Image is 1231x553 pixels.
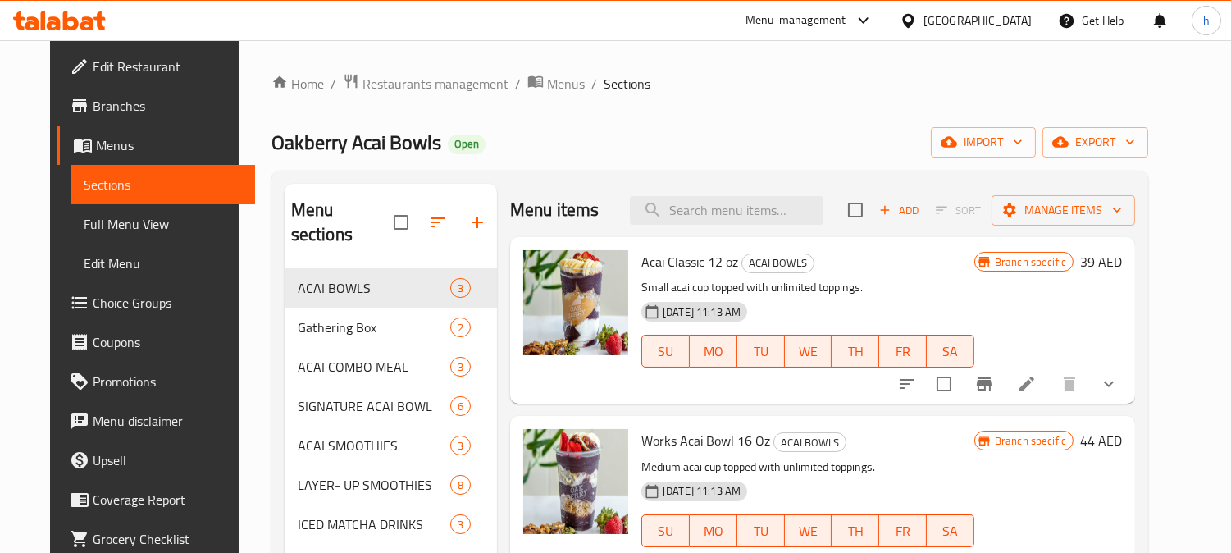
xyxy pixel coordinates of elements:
h6: 44 AED [1080,429,1122,452]
button: Add [873,198,925,223]
span: FR [886,519,920,543]
a: Home [271,74,324,94]
span: Choice Groups [93,293,243,313]
a: Full Menu View [71,204,256,244]
a: Choice Groups [57,283,256,322]
li: / [591,74,597,94]
div: LAYER- UP SMOOTHIES8 [285,465,497,505]
span: h [1203,11,1210,30]
button: WE [785,514,832,547]
span: Branches [93,96,243,116]
span: Oakberry Acai Bowls [271,124,441,161]
span: WE [791,519,826,543]
a: Coverage Report [57,480,256,519]
h6: 39 AED [1080,250,1122,273]
span: Works Acai Bowl 16 Oz [641,428,770,453]
h2: Menu items [510,198,600,222]
div: ACAI BOWLS [773,432,846,452]
img: Acai Classic 12 oz [523,250,628,355]
span: [DATE] 11:13 AM [656,304,747,320]
button: sort-choices [887,364,927,404]
div: SIGNATURE ACAI BOWL6 [285,386,497,426]
span: Coverage Report [93,490,243,510]
a: Edit menu item [1017,374,1037,394]
a: Upsell [57,441,256,480]
a: Menus [57,126,256,165]
span: LAYER- UP SMOOTHIES [298,475,450,495]
span: SIGNATURE ACAI BOWL [298,396,450,416]
span: [DATE] 11:13 AM [656,483,747,499]
span: Promotions [93,372,243,391]
button: TH [832,514,879,547]
button: FR [879,335,927,368]
div: items [450,318,471,337]
span: SA [933,340,968,363]
span: Upsell [93,450,243,470]
span: ACAI COMBO MEAL [298,357,450,377]
span: ACAI SMOOTHIES [298,436,450,455]
span: 2 [451,320,470,336]
div: ACAI COMBO MEAL3 [285,347,497,386]
button: TH [832,335,879,368]
span: Branch specific [988,433,1073,449]
nav: breadcrumb [271,73,1149,94]
button: export [1042,127,1148,158]
span: Gathering Box [298,318,450,337]
a: Sections [71,165,256,204]
a: Coupons [57,322,256,362]
span: 3 [451,517,470,532]
span: Acai Classic 12 oz [641,249,738,274]
button: Add section [458,203,497,242]
div: ACAI SMOOTHIES3 [285,426,497,465]
button: MO [690,335,737,368]
div: ACAI BOWLS [298,278,450,298]
div: Open [448,135,486,154]
span: Restaurants management [362,74,508,94]
button: MO [690,514,737,547]
span: ICED MATCHA DRINKS [298,514,450,534]
div: ICED MATCHA DRINKS3 [285,505,497,544]
div: items [450,436,471,455]
span: Select to update [927,367,961,401]
img: Works Acai Bowl 16 Oz [523,429,628,534]
span: TH [838,519,873,543]
span: Coupons [93,332,243,352]
span: MO [696,519,731,543]
span: 6 [451,399,470,414]
span: export [1055,132,1135,153]
span: 3 [451,438,470,454]
span: TU [744,340,778,363]
span: Menus [547,74,585,94]
span: Add [877,201,921,220]
li: / [331,74,336,94]
div: items [450,475,471,495]
span: ACAI BOWLS [774,433,846,452]
button: TU [737,335,785,368]
p: Small acai cup topped with unlimited toppings. [641,277,974,298]
span: 3 [451,281,470,296]
button: SU [641,335,690,368]
button: Branch-specific-item [964,364,1004,404]
div: items [450,278,471,298]
button: delete [1050,364,1089,404]
span: TU [744,519,778,543]
span: Open [448,137,486,151]
span: Sort sections [418,203,458,242]
a: Promotions [57,362,256,401]
span: Edit Restaurant [93,57,243,76]
span: Sections [84,175,243,194]
span: Grocery Checklist [93,529,243,549]
span: Select all sections [384,205,418,240]
button: SA [927,514,974,547]
span: Menus [96,135,243,155]
div: Gathering Box2 [285,308,497,347]
span: SA [933,519,968,543]
span: Edit Menu [84,254,243,273]
span: Branch specific [988,254,1073,270]
div: items [450,396,471,416]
